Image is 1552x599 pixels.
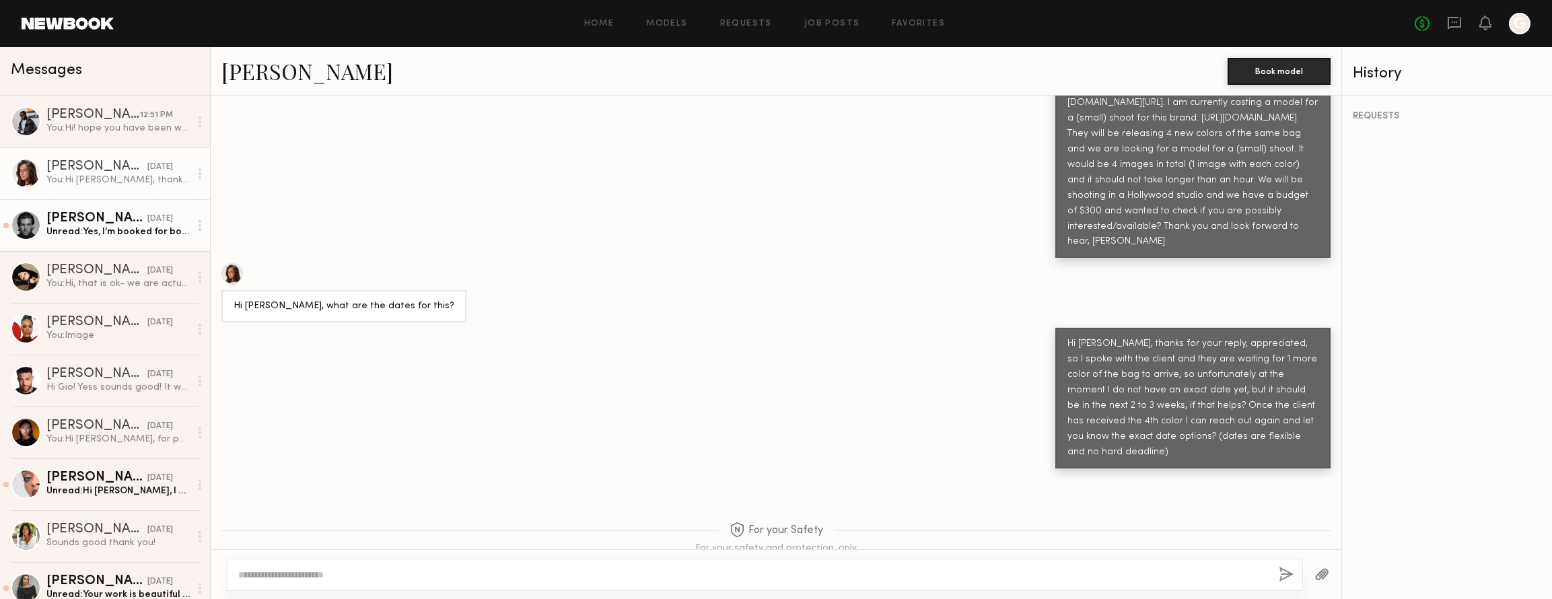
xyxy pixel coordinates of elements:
div: History [1353,66,1541,81]
span: Messages [11,63,82,78]
div: Unread: Yes, I’m booked for both days. I can bring some shoes as well yes. Thank you and see you ... [46,225,190,238]
div: You: Hi [PERSON_NAME], for parking, the best thing is is to check the link provided for the locat... [46,433,190,446]
div: [PERSON_NAME] [46,264,147,277]
div: 12:51 PM [140,109,173,122]
div: [PERSON_NAME] [46,575,147,588]
div: You: Hi, that is ok- we are actually at [PERSON_NAME][GEOGRAPHIC_DATA], there is a starbucks righ... [46,277,190,290]
span: For your Safety [730,522,823,539]
div: You: Hi [PERSON_NAME], thanks for your reply, appreciated, so I spoke with the client and they ar... [46,174,190,186]
div: [PERSON_NAME] [46,367,147,381]
a: [PERSON_NAME] [221,57,393,85]
div: [DATE] [147,368,173,381]
div: [DATE] [147,575,173,588]
div: [PERSON_NAME] [46,471,147,485]
a: Models [646,20,687,28]
div: [PERSON_NAME] [46,523,147,536]
div: You: Image [46,329,190,342]
div: Hi [PERSON_NAME], what are the dates for this? [234,299,454,314]
div: [DATE] [147,316,173,329]
a: Favorites [892,20,945,28]
a: Home [584,20,614,28]
div: [PERSON_NAME] [46,108,140,122]
div: For your safety and protection, only communicate and pay directly within Newbook [668,542,884,567]
button: Book model [1228,58,1331,85]
div: You: Hi! hope you have been well, thanks again for the Waimea shoot! it went fantastic, thanks ag... [46,122,190,135]
div: [DATE] [147,420,173,433]
div: [PERSON_NAME] [46,212,147,225]
div: Hi [PERSON_NAME], hope you are well, my name is [PERSON_NAME] and I'm an LA based photographer: [... [1067,65,1318,250]
div: Hi Gio! Yess sounds good! It was great shooting with you. Looking forward to working in the future [46,381,190,394]
div: [PERSON_NAME] [46,419,147,433]
a: Job Posts [804,20,860,28]
a: Requests [720,20,772,28]
div: [PERSON_NAME] [46,316,147,329]
a: Book model [1228,65,1331,76]
div: [DATE] [147,213,173,225]
div: [PERSON_NAME] [46,160,147,174]
div: Unread: Hi [PERSON_NAME], I hope all is well. I am interested and available. My current size is m... [46,485,190,497]
div: [DATE] [147,524,173,536]
a: G [1509,13,1530,34]
div: Sounds good thank you! [46,536,190,549]
div: [DATE] [147,472,173,485]
div: Hi [PERSON_NAME], thanks for your reply, appreciated, so I spoke with the client and they are wai... [1067,337,1318,460]
div: [DATE] [147,161,173,174]
div: [DATE] [147,265,173,277]
div: REQUESTS [1353,112,1541,121]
